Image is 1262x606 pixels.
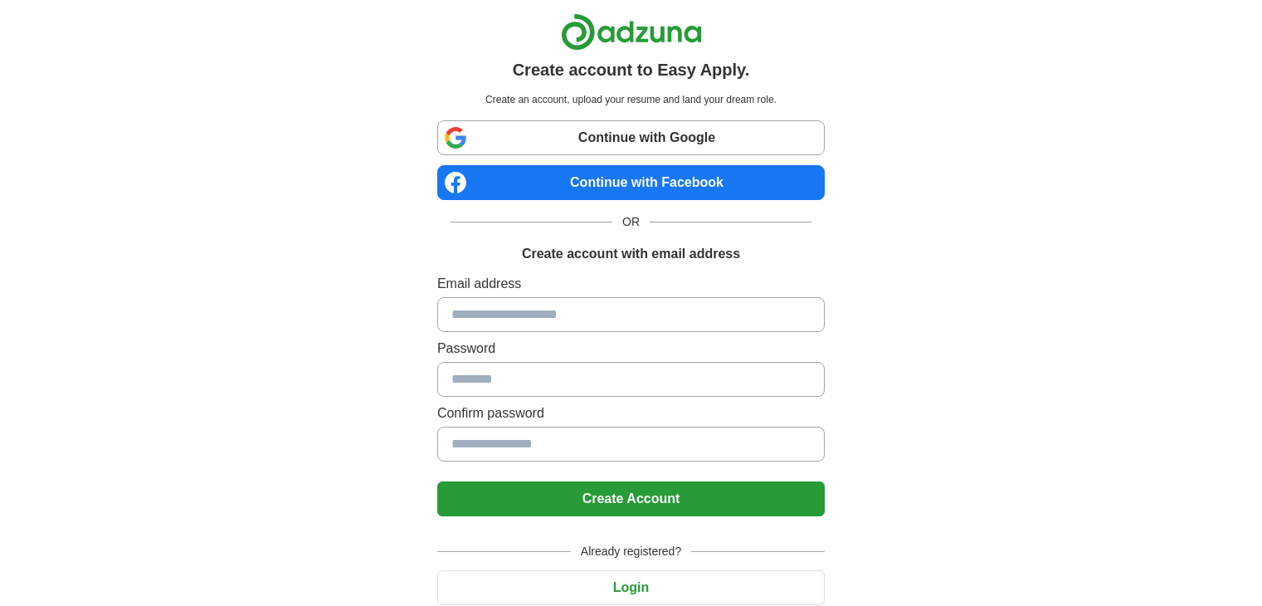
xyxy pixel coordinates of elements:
a: Continue with Google [437,120,825,155]
label: Password [437,339,825,359]
h1: Create account to Easy Apply. [513,57,750,82]
h1: Create account with email address [522,244,740,264]
button: Create Account [437,481,825,516]
label: Confirm password [437,403,825,423]
p: Create an account, upload your resume and land your dream role. [441,92,821,107]
span: OR [612,213,650,231]
label: Email address [437,274,825,294]
a: Continue with Facebook [437,165,825,200]
button: Login [437,570,825,605]
a: Login [437,580,825,594]
span: Already registered? [571,543,691,560]
img: Adzuna logo [561,13,702,51]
